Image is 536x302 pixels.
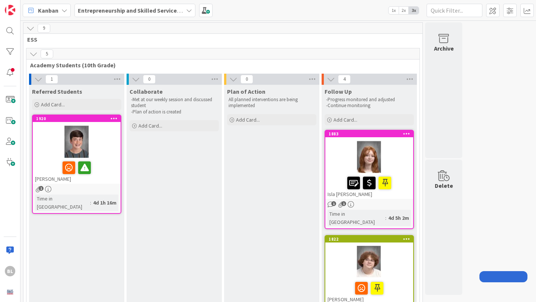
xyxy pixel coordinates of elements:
span: 5 [41,49,53,58]
div: Isla [PERSON_NAME] [325,174,413,199]
p: -Continue monitoring [326,103,412,109]
div: 1822 [329,237,413,242]
span: Add Card... [138,122,162,129]
span: 1 [39,186,44,191]
input: Quick Filter... [427,4,482,17]
p: All planned interventions are being implemented [229,97,315,109]
span: 0 [240,75,253,84]
span: 3x [409,7,419,14]
span: : [385,214,386,222]
p: -Progress monitored and adjusted [326,97,412,103]
img: avatar [5,287,15,297]
div: [PERSON_NAME] [33,158,121,184]
span: ESS [27,36,413,43]
span: Follow Up [325,88,352,95]
span: : [90,199,91,207]
div: 4d 1h 16m [91,199,118,207]
div: Delete [435,181,453,190]
b: Entrepreneurship and Skilled Services Interventions - [DATE]-[DATE] [78,7,260,14]
a: 1920[PERSON_NAME]Time in [GEOGRAPHIC_DATA]:4d 1h 16m [32,115,121,214]
div: BL [5,266,15,276]
div: 1822 [325,236,413,242]
span: Add Card... [334,116,357,123]
span: 9 [38,24,50,33]
span: Add Card... [41,101,65,108]
p: -Met at our weekly session and discussed student [131,97,217,109]
img: Visit kanbanzone.com [5,5,15,15]
span: Collaborate [130,88,163,95]
span: Plan of Action [227,88,265,95]
div: 4d 5h 2m [386,214,411,222]
div: 1883 [329,131,413,136]
span: 2x [399,7,409,14]
span: Academy Students (10th Grade) [30,61,410,69]
a: 1883Isla [PERSON_NAME]Time in [GEOGRAPHIC_DATA]:4d 5h 2m [325,130,414,229]
div: 1920 [33,115,121,122]
p: -Plan of action is created [131,109,217,115]
span: 1 [331,201,336,206]
div: 1920 [36,116,121,121]
span: Kanban [38,6,58,15]
span: 1 [45,75,58,84]
div: Time in [GEOGRAPHIC_DATA] [35,195,90,211]
span: Referred Students [32,88,82,95]
span: 1 [341,201,346,206]
div: 1920[PERSON_NAME] [33,115,121,184]
div: 1883Isla [PERSON_NAME] [325,131,413,199]
div: Archive [434,44,454,53]
span: Add Card... [236,116,260,123]
span: 4 [338,75,351,84]
div: Time in [GEOGRAPHIC_DATA] [328,210,385,226]
div: 1883 [325,131,413,137]
span: 0 [143,75,156,84]
span: 1x [389,7,399,14]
